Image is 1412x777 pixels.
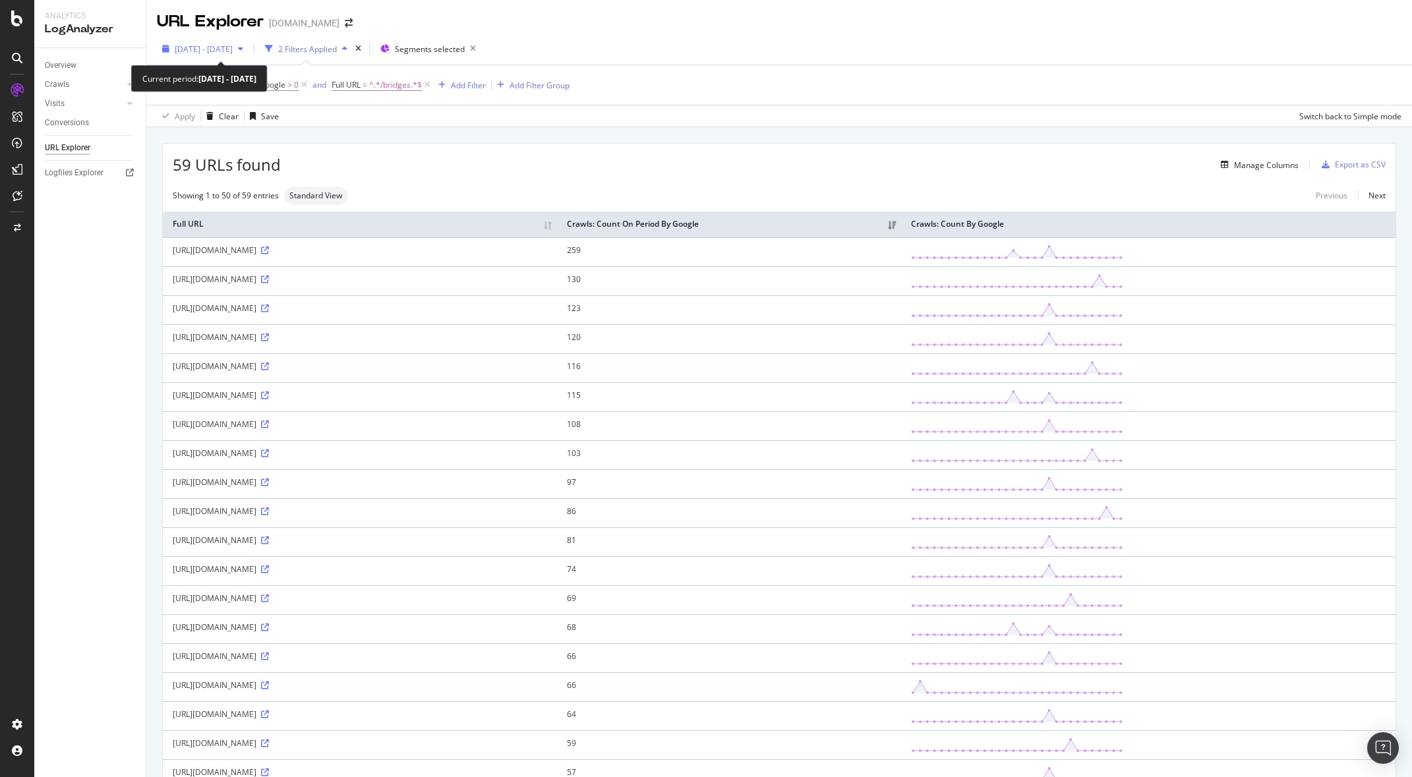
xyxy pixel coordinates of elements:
[557,585,902,614] td: 69
[173,592,547,604] div: [URL][DOMAIN_NAME]
[45,59,136,72] a: Overview
[173,737,547,749] div: [URL][DOMAIN_NAME]
[173,331,547,343] div: [URL][DOMAIN_NAME]
[173,621,547,633] div: [URL][DOMAIN_NAME]
[1294,105,1401,127] button: Switch back to Simple mode
[353,42,364,55] div: times
[173,534,547,546] div: [URL][DOMAIN_NAME]
[173,650,547,662] div: [URL][DOMAIN_NAME]
[1358,186,1386,205] a: Next
[219,111,239,122] div: Clear
[395,43,465,55] span: Segments selected
[557,643,902,672] td: 66
[557,411,902,440] td: 108
[173,418,547,430] div: [URL][DOMAIN_NAME]
[284,187,347,205] div: neutral label
[1316,154,1386,175] button: Export as CSV
[1335,159,1386,170] div: Export as CSV
[369,76,422,94] span: ^.*/bridges.*$
[287,79,292,90] span: >
[173,476,547,488] div: [URL][DOMAIN_NAME]
[260,38,353,59] button: 2 Filters Applied
[245,105,279,127] button: Save
[312,79,326,90] div: and
[45,166,136,180] a: Logfiles Explorer
[557,440,902,469] td: 103
[201,105,239,127] button: Clear
[45,78,69,92] div: Crawls
[173,245,547,256] div: [URL][DOMAIN_NAME]
[492,77,570,93] button: Add Filter Group
[557,701,902,730] td: 64
[269,16,339,30] div: [DOMAIN_NAME]
[173,679,547,691] div: [URL][DOMAIN_NAME]
[45,59,76,72] div: Overview
[45,97,123,111] a: Visits
[557,614,902,643] td: 68
[45,166,103,180] div: Logfiles Explorer
[557,556,902,585] td: 74
[1367,732,1399,764] div: Open Intercom Messenger
[261,111,279,122] div: Save
[557,324,902,353] td: 120
[173,360,547,372] div: [URL][DOMAIN_NAME]
[173,505,547,517] div: [URL][DOMAIN_NAME]
[173,190,279,201] div: Showing 1 to 50 of 59 entries
[557,295,902,324] td: 123
[45,97,65,111] div: Visits
[173,708,547,720] div: [URL][DOMAIN_NAME]
[557,498,902,527] td: 86
[173,389,547,401] div: [URL][DOMAIN_NAME]
[45,141,136,155] a: URL Explorer
[557,382,902,411] td: 115
[557,730,902,759] td: 59
[45,22,135,37] div: LogAnalyzer
[312,78,326,91] button: and
[45,11,135,22] div: Analytics
[45,116,136,130] a: Conversions
[173,447,547,459] div: [URL][DOMAIN_NAME]
[157,38,249,59] button: [DATE] - [DATE]
[198,73,256,84] b: [DATE] - [DATE]
[451,80,486,91] div: Add Filter
[557,469,902,498] td: 97
[45,78,123,92] a: Crawls
[557,212,902,237] th: Crawls: Count On Period By Google: activate to sort column ascending
[45,141,90,155] div: URL Explorer
[175,43,233,55] span: [DATE] - [DATE]
[173,273,547,285] div: [URL][DOMAIN_NAME]
[332,79,361,90] span: Full URL
[173,154,281,176] span: 59 URLs found
[1234,159,1299,171] div: Manage Columns
[294,76,299,94] span: 0
[557,672,902,701] td: 66
[345,18,353,28] div: arrow-right-arrow-left
[157,105,195,127] button: Apply
[157,11,264,33] div: URL Explorer
[142,71,256,86] div: Current period:
[375,38,481,59] button: Segments selected
[557,237,902,266] td: 259
[289,192,342,200] span: Standard View
[163,212,557,237] th: Full URL: activate to sort column ascending
[363,79,367,90] span: =
[1299,111,1401,122] div: Switch back to Simple mode
[557,527,902,556] td: 81
[901,212,1396,237] th: Crawls: Count By Google
[510,80,570,91] div: Add Filter Group
[557,266,902,295] td: 130
[433,77,486,93] button: Add Filter
[175,111,195,122] div: Apply
[45,116,89,130] div: Conversions
[173,563,547,575] div: [URL][DOMAIN_NAME]
[1216,157,1299,173] button: Manage Columns
[278,43,337,55] div: 2 Filters Applied
[173,302,547,314] div: [URL][DOMAIN_NAME]
[557,353,902,382] td: 116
